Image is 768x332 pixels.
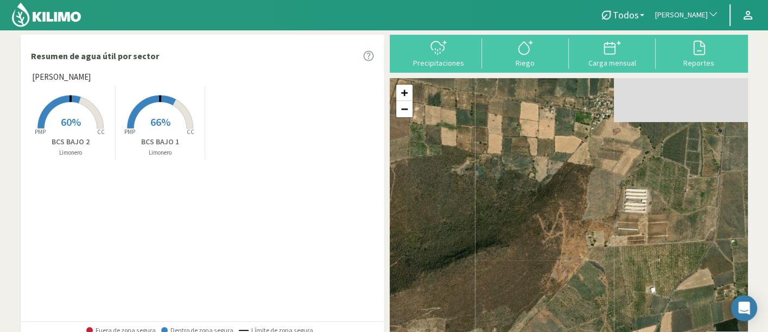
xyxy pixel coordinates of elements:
p: BCS BAJO 1 [116,136,205,148]
span: [PERSON_NAME] [32,71,91,84]
div: Precipitaciones [398,59,479,67]
button: [PERSON_NAME] [650,3,724,27]
div: Reportes [659,59,739,67]
div: Open Intercom Messenger [731,295,757,321]
p: Limonero [116,148,205,157]
button: Carga mensual [569,39,656,67]
span: 60% [61,115,81,129]
a: Zoom in [396,85,412,101]
p: BCS BAJO 2 [27,136,116,148]
div: Carga mensual [572,59,652,67]
button: Reportes [656,39,742,67]
tspan: PMP [35,128,46,136]
tspan: CC [98,128,105,136]
p: Limonero [27,148,116,157]
img: Kilimo [11,2,82,28]
span: 66% [150,115,170,129]
tspan: PMP [124,128,135,136]
div: Riego [485,59,566,67]
span: [PERSON_NAME] [655,10,708,21]
button: Riego [482,39,569,67]
span: Todos [613,9,639,21]
a: Zoom out [396,101,412,117]
tspan: CC [187,128,194,136]
button: Precipitaciones [395,39,482,67]
p: Resumen de agua útil por sector [31,49,159,62]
